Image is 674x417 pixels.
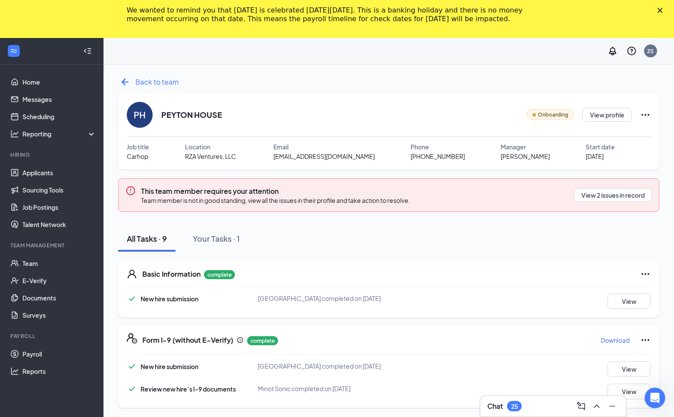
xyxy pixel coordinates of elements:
[590,399,604,413] button: ChevronUp
[273,152,375,161] span: [EMAIL_ADDRESS][DOMAIN_NAME]
[135,76,179,87] span: Back to team
[592,401,602,411] svg: ChevronUp
[22,289,96,306] a: Documents
[538,111,568,119] span: Onboarding
[411,152,465,161] span: [PHONE_NUMBER]
[10,242,94,249] div: Team Management
[127,142,149,152] span: Job title
[22,345,96,363] a: Payroll
[487,401,503,411] h3: Chat
[273,142,288,152] span: Email
[640,335,651,345] svg: Ellipses
[22,363,96,380] a: Reports
[185,152,238,161] span: RZA Ventures, LLC.
[600,333,630,347] button: Download
[586,142,615,152] span: Start date
[127,333,137,344] svg: FormI9EVerifyIcon
[127,152,148,161] span: Carhop
[9,47,18,55] svg: WorkstreamLogo
[134,109,146,121] div: PH
[141,186,410,196] h3: This team member requires your attention
[22,164,96,181] a: Applicants
[640,110,651,120] svg: Ellipses
[608,384,651,399] button: View
[10,130,19,138] svg: Analysis
[185,142,210,152] span: Location
[605,399,619,413] button: Minimize
[204,270,235,279] p: complete
[22,130,97,138] div: Reporting
[583,108,632,122] button: View profile
[10,151,94,158] div: Hiring
[83,47,92,55] svg: Collapse
[648,47,654,55] div: ZS
[607,401,618,411] svg: Minimize
[118,75,132,89] svg: ArrowLeftNew
[127,361,137,372] svg: Checkmark
[574,188,652,202] button: View 2 issues in record
[127,269,137,279] svg: User
[161,109,222,120] h2: PEYTON HOUSE
[193,233,240,244] div: Your Tasks · 1
[658,8,666,13] div: Close
[22,216,96,233] a: Talent Network
[22,73,96,91] a: Home
[141,385,236,393] span: Review new hire’s I-9 documents
[141,295,198,303] span: New hire submission
[127,294,137,304] svg: Checkmark
[142,335,233,345] h5: Form I-9 (without E-Verify)
[127,233,167,244] div: All Tasks · 9
[141,363,198,370] span: New hire submission
[608,361,651,377] button: View
[574,399,588,413] button: ComposeMessage
[22,255,96,272] a: Team
[258,294,381,302] span: [GEOGRAPHIC_DATA] completed on [DATE]
[608,294,651,309] button: View
[258,362,381,370] span: [GEOGRAPHIC_DATA] completed on [DATE]
[22,199,96,216] a: Job Postings
[258,385,351,392] span: Minot Sonic completed on [DATE]
[586,152,604,161] span: [DATE]
[601,336,630,344] p: Download
[511,403,518,410] div: 25
[411,142,429,152] span: Phone
[10,332,94,340] div: Payroll
[22,272,96,289] a: E-Verify
[576,401,586,411] svg: ComposeMessage
[127,6,534,23] div: We wanted to remind you that [DATE] is celebrated [DATE][DATE]. This is a banking holiday and the...
[118,75,179,89] a: ArrowLeftNewBack to team
[645,388,665,408] iframe: Intercom live chat
[22,181,96,199] a: Sourcing Tools
[247,336,278,345] p: complete
[501,142,526,152] span: Manager
[141,196,410,204] span: Team member is not in good standing, view all the issues in their profile and take action to reso...
[142,269,201,279] h5: Basic Information
[627,46,637,56] svg: QuestionInfo
[237,337,244,344] svg: Info
[22,91,96,108] a: Messages
[127,384,137,394] svg: Checkmark
[22,306,96,324] a: Surveys
[501,152,550,161] span: [PERSON_NAME]
[125,186,136,196] svg: Error
[608,46,618,56] svg: Notifications
[22,108,96,125] a: Scheduling
[640,269,651,279] svg: Ellipses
